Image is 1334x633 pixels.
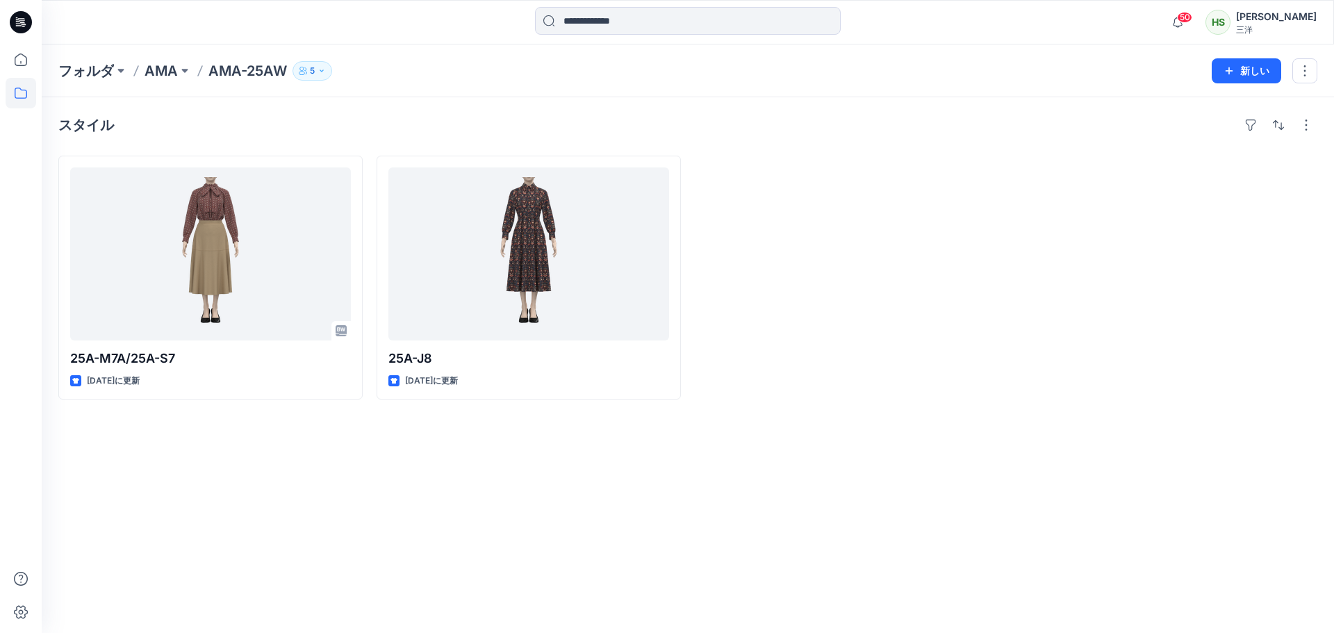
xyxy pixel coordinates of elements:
font: [DATE]に更新 [87,375,140,386]
font: 三洋 [1236,24,1253,35]
a: AMA [145,61,178,81]
a: 25A-J8 [388,167,669,340]
font: AMA-25AW [208,63,287,79]
button: 5 [293,61,332,81]
a: フォルダ [58,61,114,81]
a: 25A-M7A/25A-S7 [70,167,351,340]
font: スタイル [58,117,114,133]
font: HS [1212,16,1225,28]
font: [PERSON_NAME] [1236,10,1317,22]
font: 50 [1180,12,1190,22]
font: 5 [310,65,315,76]
button: 新しい [1212,58,1281,83]
font: [DATE]に更新 [405,375,458,386]
font: フォルダ [58,63,114,79]
font: AMA [145,63,178,79]
font: 25A-M7A/25A-S7 [70,351,175,365]
font: 25A-J8 [388,351,432,365]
